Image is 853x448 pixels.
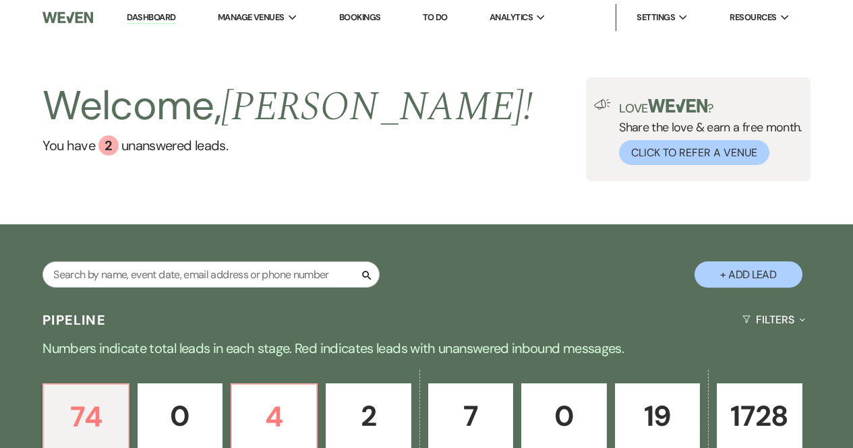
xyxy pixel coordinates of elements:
span: Analytics [490,11,533,24]
p: 74 [52,394,120,439]
button: Click to Refer a Venue [619,140,769,165]
span: Resources [730,11,776,24]
input: Search by name, event date, email address or phone number [42,261,380,288]
button: Filters [737,302,811,338]
p: 2 [334,393,403,439]
p: 1728 [726,393,794,439]
p: 19 [624,393,692,439]
p: 4 [240,394,308,439]
div: Share the love & earn a free month. [611,99,802,165]
a: Bookings [339,11,381,23]
p: 7 [437,393,505,439]
span: Manage Venues [218,11,285,24]
div: 2 [98,135,119,156]
img: loud-speaker-illustration.svg [594,99,611,110]
a: Dashboard [127,11,175,24]
a: You have 2 unanswered leads. [42,135,533,156]
h2: Welcome, [42,77,533,135]
p: 0 [530,393,598,439]
img: weven-logo-green.svg [648,99,708,113]
a: To Do [423,11,448,23]
h3: Pipeline [42,311,106,329]
span: Settings [637,11,675,24]
span: [PERSON_NAME] ! [221,76,533,138]
button: + Add Lead [695,261,802,288]
p: 0 [146,393,214,439]
p: Love ? [619,99,802,115]
img: Weven Logo [42,3,92,32]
